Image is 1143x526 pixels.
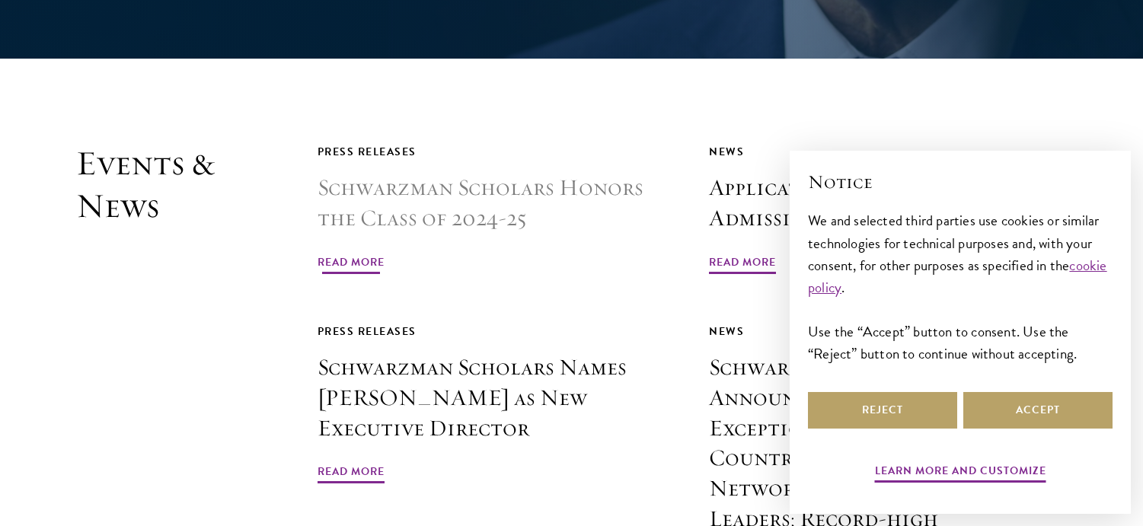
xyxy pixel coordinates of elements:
h2: Notice [808,169,1113,195]
div: Press Releases [318,142,675,161]
button: Accept [963,392,1113,429]
span: Read More [318,253,385,276]
div: News [709,322,1067,341]
span: Read More [709,253,776,276]
h3: Schwarzman Scholars Names [PERSON_NAME] as New Executive Director [318,352,675,444]
button: Learn more and customize [875,461,1046,485]
h3: Application Tips from the Admissions Team [709,173,1067,234]
div: Press Releases [318,322,675,341]
a: Press Releases Schwarzman Scholars Names [PERSON_NAME] as New Executive Director Read More [318,322,675,486]
button: Reject [808,392,957,429]
span: Read More [318,462,385,486]
h3: Schwarzman Scholars Honors the Class of 2024-25 [318,173,675,234]
a: News Application Tips from the Admissions Team Read More [709,142,1067,276]
div: We and selected third parties use cookies or similar technologies for technical purposes and, wit... [808,209,1113,364]
div: News [709,142,1067,161]
a: cookie policy [808,254,1107,298]
a: Press Releases Schwarzman Scholars Honors the Class of 2024-25 Read More [318,142,675,276]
